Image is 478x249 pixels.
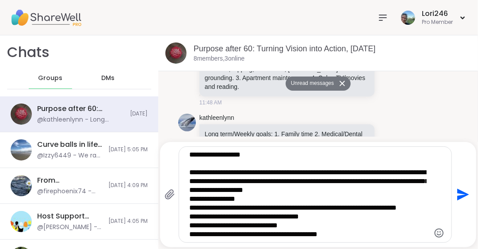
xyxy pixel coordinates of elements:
[205,130,369,165] p: Long term/Weekly goals: 1. Family time 2. Medical/Dental appts. 3. Pursuit of [DEMOGRAPHIC_DATA] ...
[11,175,32,196] img: From Overwhelmed to Anchored: Emotional Regulation, Oct 07
[37,140,103,149] div: Curve balls in life, [DATE]
[101,74,115,83] span: DMs
[165,42,187,64] img: Purpose after 60: Turning Vision into Action, Oct 09
[194,54,245,63] p: 8 members, 3 online
[422,9,453,19] div: Lori246
[130,110,148,118] span: [DATE]
[37,187,103,196] div: @firephoenix74 - Thank you for the group [DATE]. Sorry I had to leave early as I was heading into...
[199,114,234,123] a: kathleenlynn
[11,211,32,232] img: Host Support Circle (have hosted 1+ session), Oct 07
[37,115,125,124] div: @kathleenlynn - Long term/Weekly goals: 1. Family time 2. Medical/Dental appts. 3. Pursuit of [DE...
[37,104,125,114] div: Purpose after 60: Turning Vision into Action, [DATE]
[422,19,453,26] div: Pro Member
[37,176,103,185] div: From Overwhelmed to Anchored: Emotional Regulation, [DATE]
[199,99,222,107] span: 11:48 AM
[108,146,148,153] span: [DATE] 5:05 PM
[37,211,103,221] div: Host Support Circle (have hosted 1+ session), [DATE]
[37,223,103,232] div: @[PERSON_NAME] - @[PERSON_NAME] thank you for addressing my last few questions and glad to hear t...
[108,182,148,189] span: [DATE] 4:09 PM
[286,77,337,91] button: Unread messages
[7,42,50,62] h1: Chats
[189,150,427,239] textarea: Type your message
[401,11,415,25] img: Lori246
[38,74,62,83] span: Groups
[108,218,148,225] span: [DATE] 4:05 PM
[178,114,196,131] img: https://sharewell-space-live.sfo3.digitaloceanspaces.com/user-generated/a83e0c5a-a5d7-4dfe-98a3-d...
[11,2,81,33] img: ShareWell Nav Logo
[11,103,32,125] img: Purpose after 60: Turning Vision into Action, Oct 09
[11,139,32,161] img: Curve balls in life, Oct 07
[194,44,376,53] a: Purpose after 60: Turning Vision into Action, [DATE]
[452,185,472,205] button: Send
[434,228,444,238] button: Emoji picker
[37,151,103,160] div: @Izzy6449 - We ran out of time, and I didn’t get a chance to thank @Wildflowerhawk and @KarenMat....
